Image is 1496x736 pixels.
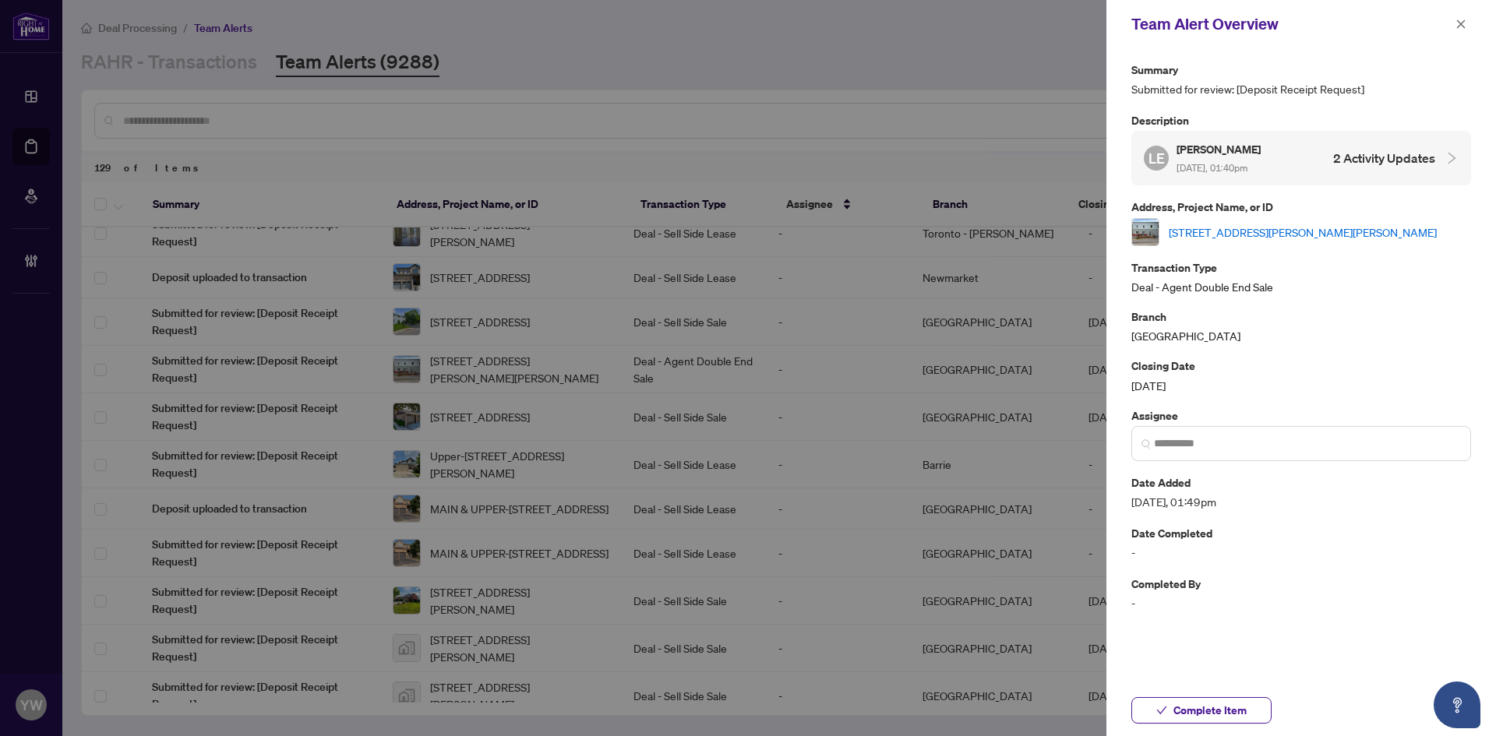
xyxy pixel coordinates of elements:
[1131,12,1451,36] div: Team Alert Overview
[1131,111,1471,129] p: Description
[1131,697,1272,724] button: Complete Item
[1148,147,1165,169] span: LE
[1132,219,1159,245] img: thumbnail-img
[1455,19,1466,30] span: close
[1131,357,1471,393] div: [DATE]
[1173,698,1247,723] span: Complete Item
[1131,259,1471,276] p: Transaction Type
[1131,308,1471,344] div: [GEOGRAPHIC_DATA]
[1131,524,1471,542] p: Date Completed
[1131,308,1471,326] p: Branch
[1131,357,1471,375] p: Closing Date
[1131,407,1471,424] p: Assignee
[1156,705,1167,716] span: check
[1131,131,1471,185] div: LE[PERSON_NAME] [DATE], 01:40pm2 Activity Updates
[1131,594,1471,612] span: -
[1131,575,1471,593] p: Completed By
[1131,80,1471,98] span: Submitted for review: [Deposit Receipt Request]
[1434,681,1480,728] button: Open asap
[1131,198,1471,216] p: Address, Project Name, or ID
[1141,439,1151,449] img: search_icon
[1177,162,1247,174] span: [DATE], 01:40pm
[1131,61,1471,79] p: Summary
[1333,149,1435,167] h4: 2 Activity Updates
[1445,151,1459,165] span: collapsed
[1131,474,1471,491] p: Date Added
[1169,224,1437,241] a: [STREET_ADDRESS][PERSON_NAME][PERSON_NAME]
[1131,544,1471,562] span: -
[1131,259,1471,295] div: Deal - Agent Double End Sale
[1177,140,1263,158] h5: [PERSON_NAME]
[1131,493,1471,511] span: [DATE], 01:49pm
